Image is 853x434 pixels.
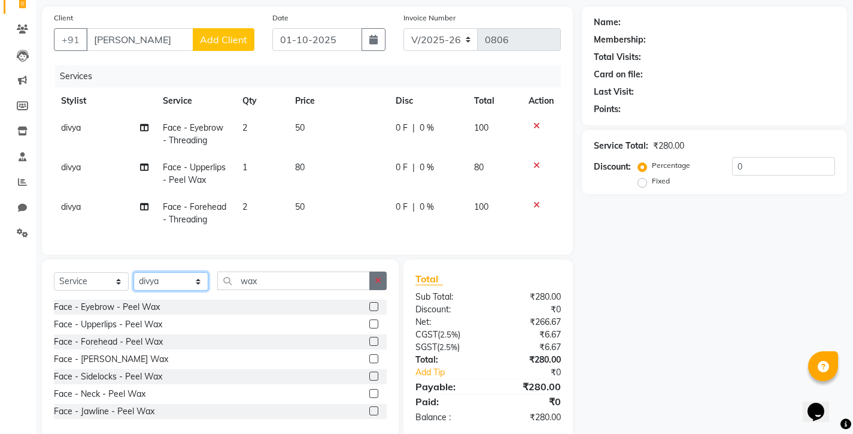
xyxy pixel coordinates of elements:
div: Membership: [594,34,646,46]
label: Client [54,13,73,23]
th: Price [288,88,388,114]
span: 0 F [396,122,408,134]
div: ( ) [406,341,488,354]
span: Total [415,273,443,285]
span: 0 % [420,122,434,134]
div: Face - Upperlips - Peel Wax [54,318,162,331]
span: 0 F [396,201,408,213]
span: 2 [242,201,247,212]
span: Face - Eyebrow - Threading [163,122,223,146]
span: SGST [415,342,437,352]
div: ₹6.67 [488,328,569,341]
button: +91 [54,28,87,51]
span: | [412,201,415,213]
th: Disc [388,88,467,114]
a: Add Tip [406,366,502,379]
div: Face - Neck - Peel Wax [54,388,145,400]
div: Face - [PERSON_NAME] Wax [54,353,168,366]
div: Face - Jawline - Peel Wax [54,405,154,418]
span: | [412,161,415,174]
div: Face - Sidelocks - Peel Wax [54,370,162,383]
div: Payable: [406,379,488,394]
div: ₹280.00 [488,354,569,366]
th: Service [156,88,235,114]
div: Points: [594,103,621,116]
div: ₹0 [488,303,569,316]
div: ₹280.00 [488,411,569,424]
span: 2.5% [439,342,457,352]
label: Date [272,13,289,23]
th: Action [521,88,561,114]
span: 2.5% [440,330,458,339]
span: 50 [295,122,305,133]
div: Net: [406,316,488,328]
div: Balance : [406,411,488,424]
span: 2 [242,122,247,133]
span: 0 F [396,161,408,174]
div: Services [55,65,570,88]
div: Paid: [406,394,488,409]
div: ( ) [406,328,488,341]
input: Search by Name/Mobile/Email/Code [86,28,193,51]
div: ₹280.00 [653,140,684,152]
span: 100 [474,122,488,133]
div: Sub Total: [406,291,488,303]
div: Discount: [594,161,631,173]
span: 0 % [420,201,434,213]
span: divya [61,162,81,173]
label: Percentage [652,160,690,171]
label: Fixed [652,176,670,186]
div: Discount: [406,303,488,316]
label: Invoice Number [403,13,456,23]
th: Stylist [54,88,156,114]
div: Service Total: [594,140,648,152]
span: Face - Upperlips - Peel Wax [163,162,226,185]
button: Add Client [193,28,254,51]
div: Face - Eyebrow - Peel Wax [54,301,160,314]
input: Search or Scan [217,272,370,290]
th: Total [467,88,521,114]
span: 0 % [420,161,434,174]
span: 80 [295,162,305,173]
div: Total Visits: [594,51,641,64]
th: Qty [235,88,288,114]
div: ₹6.67 [488,341,569,354]
div: ₹0 [488,394,569,409]
span: | [412,122,415,134]
div: Name: [594,16,621,29]
span: 50 [295,201,305,212]
span: divya [61,201,81,212]
div: ₹266.67 [488,316,569,328]
div: Card on file: [594,68,643,81]
div: Face - Forehead - Peel Wax [54,336,163,348]
div: Total: [406,354,488,366]
div: ₹0 [502,366,570,379]
span: 1 [242,162,247,173]
span: 100 [474,201,488,212]
span: 80 [474,162,484,173]
span: Add Client [200,34,247,46]
div: ₹280.00 [488,379,569,394]
iframe: chat widget [803,386,841,422]
span: CGST [415,329,438,340]
span: divya [61,122,81,133]
span: Face - Forehead - Threading [163,201,226,225]
div: ₹280.00 [488,291,569,303]
div: Last Visit: [594,86,634,98]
